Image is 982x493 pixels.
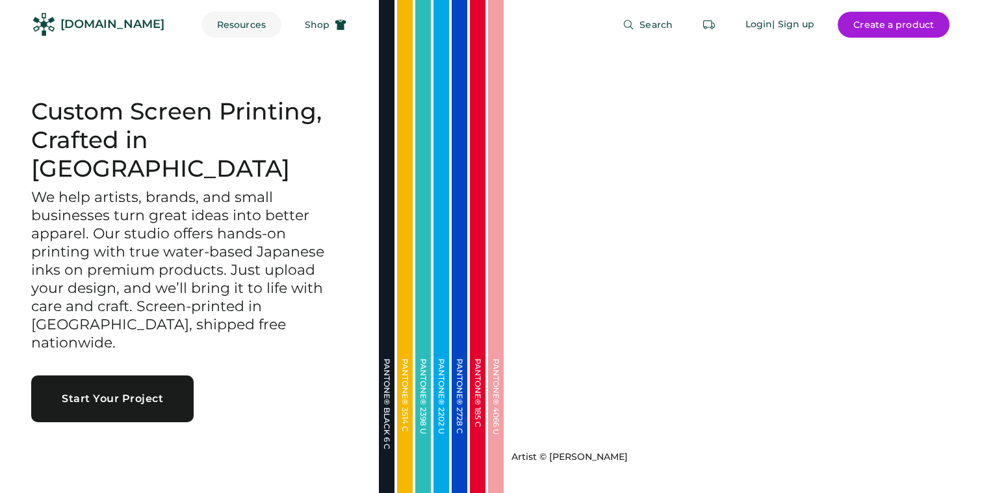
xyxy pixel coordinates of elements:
[511,451,628,464] div: Artist © [PERSON_NAME]
[305,20,329,29] span: Shop
[745,18,773,31] div: Login
[201,12,281,38] button: Resources
[640,20,673,29] span: Search
[419,359,427,488] div: PANTONE® 2398 U
[607,12,688,38] button: Search
[838,12,950,38] button: Create a product
[456,359,463,488] div: PANTONE® 2728 C
[383,359,391,488] div: PANTONE® BLACK 6 C
[506,446,628,464] a: Artist © [PERSON_NAME]
[31,97,348,183] h1: Custom Screen Printing, Crafted in [GEOGRAPHIC_DATA]
[772,18,814,31] div: | Sign up
[32,13,55,36] img: Rendered Logo - Screens
[474,359,482,488] div: PANTONE® 185 C
[31,188,348,351] h3: We help artists, brands, and small businesses turn great ideas into better apparel. Our studio of...
[31,375,194,422] button: Start Your Project
[289,12,362,38] button: Shop
[437,359,445,488] div: PANTONE® 2202 U
[60,16,164,32] div: [DOMAIN_NAME]
[696,12,722,38] button: Retrieve an order
[492,359,500,488] div: PANTONE® 4066 U
[401,359,409,488] div: PANTONE® 3514 C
